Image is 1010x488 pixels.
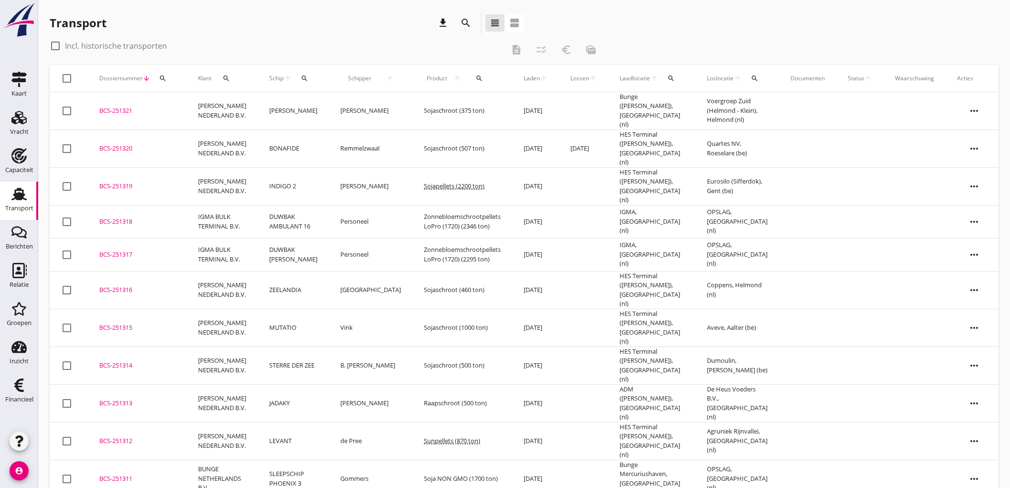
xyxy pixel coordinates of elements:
[99,217,175,227] div: BCS-251318
[667,75,675,82] i: search
[65,41,167,51] label: Incl. historische transporten
[460,17,472,29] i: search
[608,422,695,460] td: HES Terminal ([PERSON_NAME]), [GEOGRAPHIC_DATA] (nl)
[329,238,412,271] td: Personeel
[99,323,175,333] div: BCS-251315
[258,347,329,384] td: STERRE DER ZEE
[961,314,988,341] i: more_horiz
[695,422,779,460] td: Agruniek Rijnvallei, [GEOGRAPHIC_DATA] (nl)
[475,75,483,82] i: search
[608,271,695,309] td: HES Terminal ([PERSON_NAME]), [GEOGRAPHIC_DATA] (nl)
[961,208,988,235] i: more_horiz
[540,75,547,82] i: arrow_upward
[512,422,559,460] td: [DATE]
[695,167,779,205] td: Eurosilo (Sifferdok), Gent (be)
[961,98,988,124] i: more_horiz
[198,67,246,90] div: Klant
[10,129,29,135] div: Vracht
[99,182,175,191] div: BCS-251319
[695,205,779,238] td: OPSLAG, [GEOGRAPHIC_DATA] (nl)
[187,92,258,130] td: [PERSON_NAME] NEDERLAND B.V.
[961,428,988,455] i: more_horiz
[651,75,659,82] i: arrow_upward
[187,422,258,460] td: [PERSON_NAME] NEDERLAND B.V.
[570,74,589,83] span: Lossen
[329,130,412,167] td: Remmelzwaal
[5,205,33,211] div: Transport
[99,361,175,370] div: BCS-251314
[961,277,988,304] i: more_horiz
[412,347,512,384] td: Sojaschroot (500 ton)
[751,75,758,82] i: search
[512,309,559,347] td: [DATE]
[961,352,988,379] i: more_horiz
[707,74,734,83] span: Loslocatie
[424,182,484,190] span: Sojapellets (2200 ton)
[412,205,512,238] td: Zonnebloemschrootpellets LoPro (1720) (2346 ton)
[159,75,167,82] i: search
[5,396,33,402] div: Financieel
[187,238,258,271] td: IGMA BULK TERMINAL B.V.
[5,167,33,173] div: Capaciteit
[258,92,329,130] td: [PERSON_NAME]
[695,309,779,347] td: Aveve, Aalter (be)
[848,74,864,83] span: Status
[258,384,329,422] td: JADAKY
[187,309,258,347] td: [PERSON_NAME] NEDERLAND B.V.
[99,144,175,153] div: BCS-251320
[424,436,480,445] span: Sunpellets (870 ton)
[961,173,988,200] i: more_horiz
[695,271,779,309] td: Coppens, Helmond (nl)
[895,74,934,83] div: Waarschuwing
[329,347,412,384] td: B. [PERSON_NAME]
[524,74,540,83] span: Laden
[50,15,106,31] div: Transport
[99,474,175,484] div: BCS-251311
[412,271,512,309] td: Sojaschroot (460 ton)
[864,75,872,82] i: arrow_upward
[559,130,608,167] td: [DATE]
[329,271,412,309] td: [GEOGRAPHIC_DATA]
[143,75,150,82] i: arrow_downward
[187,347,258,384] td: [PERSON_NAME] NEDERLAND B.V.
[589,75,597,82] i: arrow_upward
[10,461,29,480] i: account_circle
[695,238,779,271] td: OPSLAG, [GEOGRAPHIC_DATA] (nl)
[340,74,379,83] span: Schipper
[412,309,512,347] td: Sojaschroot (1000 ton)
[329,92,412,130] td: [PERSON_NAME]
[512,205,559,238] td: [DATE]
[187,205,258,238] td: IGMA BULK TERMINAL B.V.
[187,271,258,309] td: [PERSON_NAME] NEDERLAND B.V.
[509,17,520,29] i: view_agenda
[424,74,451,83] span: Product
[957,74,991,83] div: Acties
[258,422,329,460] td: LEVANT
[99,106,175,116] div: BCS-251321
[512,130,559,167] td: [DATE]
[512,347,559,384] td: [DATE]
[99,250,175,260] div: BCS-251317
[437,17,449,29] i: download
[329,384,412,422] td: [PERSON_NAME]
[412,238,512,271] td: Zonnebloemschrootpellets LoPro (1720) (2295 ton)
[512,271,559,309] td: [DATE]
[10,282,29,288] div: Relatie
[6,243,33,249] div: Berichten
[695,384,779,422] td: De Heus Voeders B.V., [GEOGRAPHIC_DATA] (nl)
[961,135,988,162] i: more_horiz
[269,74,284,83] span: Schip
[258,130,329,167] td: BONAFIDE
[695,130,779,167] td: Quartes NV, Roeselare (be)
[512,238,559,271] td: [DATE]
[11,90,27,97] div: Kaart
[258,205,329,238] td: DUWBAK AMBULANT 16
[99,285,175,295] div: BCS-251316
[10,358,29,364] div: Inzicht
[412,384,512,422] td: Raapschroot (500 ton)
[608,384,695,422] td: ADM ([PERSON_NAME]), [GEOGRAPHIC_DATA] (nl)
[961,390,988,417] i: more_horiz
[512,167,559,205] td: [DATE]
[412,130,512,167] td: Sojaschroot (507 ton)
[608,167,695,205] td: HES Terminal ([PERSON_NAME]), [GEOGRAPHIC_DATA] (nl)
